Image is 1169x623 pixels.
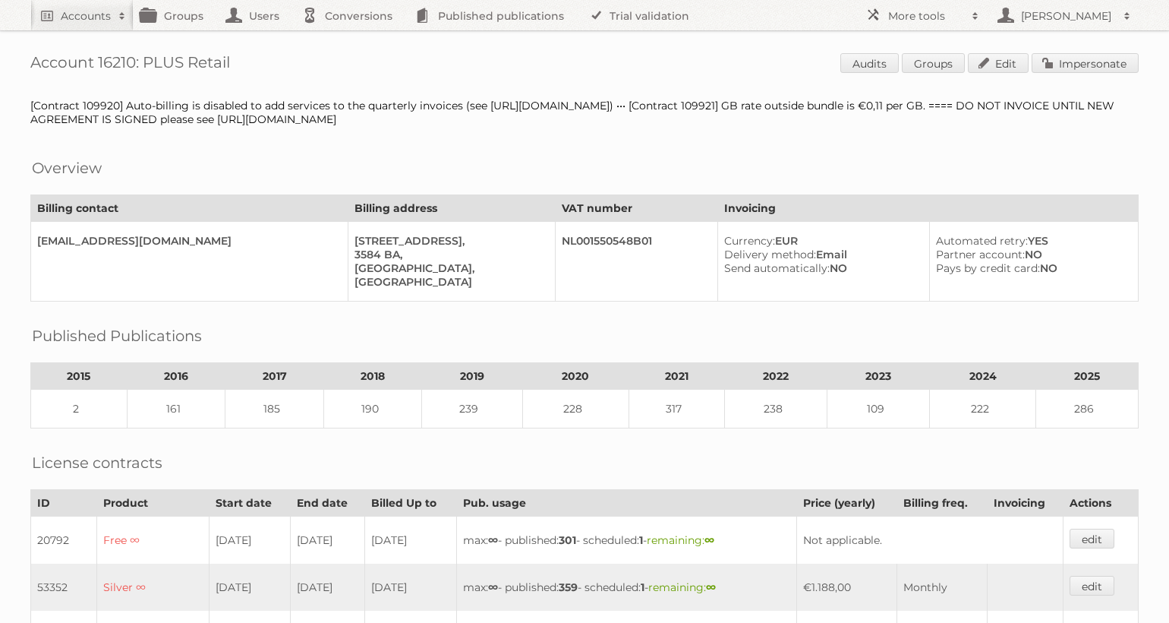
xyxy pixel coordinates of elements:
[31,195,348,222] th: Billing contact
[422,390,522,429] td: 239
[629,363,725,390] th: 2021
[323,390,422,429] td: 190
[127,390,225,429] td: 161
[522,363,629,390] th: 2020
[930,390,1036,429] td: 222
[32,157,102,179] h2: Overview
[936,234,1028,248] span: Automated retry:
[354,261,542,275] div: [GEOGRAPHIC_DATA],
[641,580,644,594] strong: 1
[936,234,1126,248] div: YES
[290,564,365,611] td: [DATE]
[1036,363,1139,390] th: 2025
[31,390,128,429] td: 2
[1070,576,1114,596] a: edit
[32,451,162,474] h2: License contracts
[457,517,797,564] td: max: - published: - scheduled: -
[31,564,97,611] td: 53352
[888,8,964,24] h2: More tools
[555,195,717,222] th: VAT number
[354,248,542,261] div: 3584 BA,
[902,53,965,73] a: Groups
[647,533,714,547] span: remaining:
[896,490,988,517] th: Billing freq.
[354,234,542,248] div: [STREET_ADDRESS],
[37,234,336,248] div: [EMAIL_ADDRESS][DOMAIN_NAME]
[797,490,897,517] th: Price (yearly)
[365,564,457,611] td: [DATE]
[522,390,629,429] td: 228
[365,490,457,517] th: Billed Up to
[797,564,897,611] td: €1.188,00
[704,533,714,547] strong: ∞
[936,261,1040,275] span: Pays by credit card:
[488,580,498,594] strong: ∞
[724,234,775,248] span: Currency:
[936,248,1025,261] span: Partner account:
[31,517,97,564] td: 20792
[648,580,716,594] span: remaining:
[96,490,209,517] th: Product
[725,363,827,390] th: 2022
[209,490,290,517] th: Start date
[555,222,717,302] td: NL001550548B01
[724,248,816,261] span: Delivery method:
[488,533,498,547] strong: ∞
[724,261,830,275] span: Send automatically:
[718,195,1139,222] th: Invoicing
[457,490,797,517] th: Pub. usage
[968,53,1029,73] a: Edit
[1032,53,1139,73] a: Impersonate
[706,580,716,594] strong: ∞
[629,390,725,429] td: 317
[225,390,324,429] td: 185
[365,517,457,564] td: [DATE]
[348,195,555,222] th: Billing address
[31,490,97,517] th: ID
[30,53,1139,76] h1: Account 16210: PLUS Retail
[1070,529,1114,549] a: edit
[724,261,916,275] div: NO
[96,517,209,564] td: Free ∞
[936,248,1126,261] div: NO
[840,53,899,73] a: Audits
[209,517,290,564] td: [DATE]
[1063,490,1139,517] th: Actions
[290,517,365,564] td: [DATE]
[724,248,916,261] div: Email
[827,390,930,429] td: 109
[209,564,290,611] td: [DATE]
[96,564,209,611] td: Silver ∞
[896,564,988,611] td: Monthly
[354,275,542,289] div: [GEOGRAPHIC_DATA]
[225,363,324,390] th: 2017
[827,363,930,390] th: 2023
[1036,390,1139,429] td: 286
[323,363,422,390] th: 2018
[32,324,202,347] h2: Published Publications
[930,363,1036,390] th: 2024
[988,490,1063,517] th: Invoicing
[30,99,1139,126] div: [Contract 109920] Auto-billing is disabled to add services to the quarterly invoices (see [URL][D...
[290,490,365,517] th: End date
[61,8,111,24] h2: Accounts
[1017,8,1116,24] h2: [PERSON_NAME]
[936,261,1126,275] div: NO
[639,533,643,547] strong: 1
[725,390,827,429] td: 238
[559,580,578,594] strong: 359
[457,564,797,611] td: max: - published: - scheduled: -
[797,517,1063,564] td: Not applicable.
[422,363,522,390] th: 2019
[559,533,576,547] strong: 301
[127,363,225,390] th: 2016
[724,234,916,248] div: EUR
[31,363,128,390] th: 2015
